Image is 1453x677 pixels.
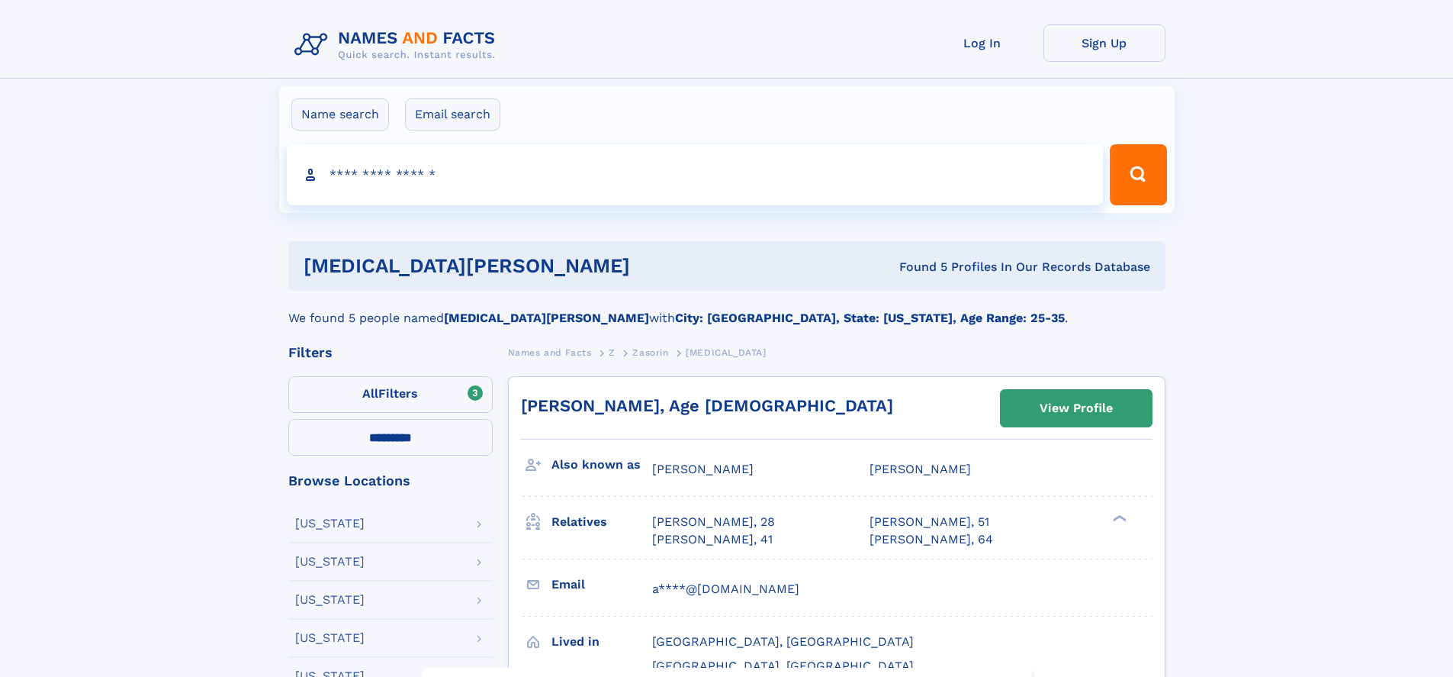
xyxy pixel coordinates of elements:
a: Sign Up [1043,24,1165,62]
div: ❯ [1109,514,1127,524]
span: [PERSON_NAME] [652,462,754,476]
div: Browse Locations [288,474,493,488]
div: Found 5 Profiles In Our Records Database [764,259,1150,276]
div: View Profile [1040,391,1113,426]
div: [US_STATE] [295,556,365,568]
span: [PERSON_NAME] [870,462,971,476]
div: [US_STATE] [295,632,365,644]
a: View Profile [1001,390,1152,427]
a: Names and Facts [508,343,592,362]
a: Zasorin [632,343,668,362]
div: [US_STATE] [295,594,365,606]
span: [GEOGRAPHIC_DATA], [GEOGRAPHIC_DATA] [652,634,914,649]
input: search input [287,144,1104,205]
a: Log In [921,24,1043,62]
h3: Relatives [551,509,652,535]
span: [GEOGRAPHIC_DATA], [GEOGRAPHIC_DATA] [652,659,914,673]
a: [PERSON_NAME], 28 [652,514,775,530]
div: Filters [288,346,493,359]
h3: Email [551,572,652,598]
span: Z [609,347,616,358]
a: [PERSON_NAME], 64 [870,531,993,548]
a: [PERSON_NAME], 51 [870,514,989,530]
a: Z [609,343,616,362]
h1: [MEDICAL_DATA][PERSON_NAME] [304,256,765,276]
button: Search Button [1110,144,1166,205]
h3: Lived in [551,629,652,655]
div: We found 5 people named with . [288,291,1165,327]
label: Filters [288,376,493,413]
b: City: [GEOGRAPHIC_DATA], State: [US_STATE], Age Range: 25-35 [675,311,1065,325]
div: [US_STATE] [295,517,365,530]
label: Email search [405,98,500,131]
b: [MEDICAL_DATA][PERSON_NAME] [444,311,649,325]
span: Zasorin [632,347,668,358]
img: Logo Names and Facts [288,24,508,66]
a: [PERSON_NAME], 41 [652,531,773,548]
h3: Also known as [551,452,652,478]
a: [PERSON_NAME], Age [DEMOGRAPHIC_DATA] [521,396,893,415]
label: Name search [291,98,389,131]
span: [MEDICAL_DATA] [686,347,766,358]
span: All [362,386,378,401]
